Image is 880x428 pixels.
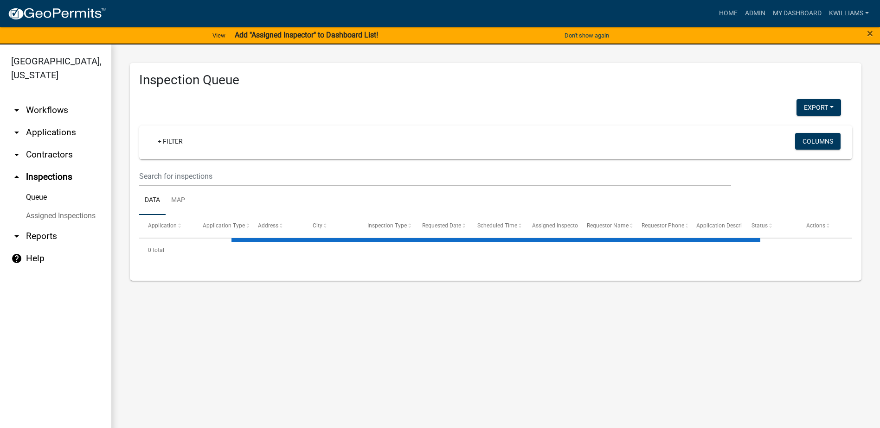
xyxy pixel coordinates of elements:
a: + Filter [150,133,190,150]
datatable-header-cell: Application Description [687,215,742,237]
span: Requested Date [422,222,461,229]
datatable-header-cell: Application Type [194,215,249,237]
datatable-header-cell: Requested Date [413,215,468,237]
span: Inspection Type [367,222,407,229]
span: Requestor Name [587,222,629,229]
datatable-header-cell: City [304,215,359,237]
button: Columns [795,133,841,150]
i: arrow_drop_down [11,105,22,116]
span: Requestor Phone [642,222,684,229]
span: Assigned Inspector [532,222,580,229]
span: Application Type [203,222,245,229]
i: arrow_drop_down [11,149,22,160]
datatable-header-cell: Status [742,215,797,237]
datatable-header-cell: Requestor Phone [633,215,687,237]
span: City [313,222,322,229]
span: Scheduled Time [477,222,517,229]
i: arrow_drop_down [11,231,22,242]
span: × [867,27,873,40]
span: Status [752,222,768,229]
i: arrow_drop_up [11,171,22,183]
span: Application [148,222,177,229]
datatable-header-cell: Application [139,215,194,237]
datatable-header-cell: Actions [797,215,852,237]
strong: Add "Assigned Inspector" to Dashboard List! [235,31,378,39]
a: View [209,28,229,43]
a: Home [715,5,741,22]
datatable-header-cell: Address [249,215,303,237]
input: Search for inspections [139,167,731,186]
h3: Inspection Queue [139,72,852,88]
button: Don't show again [561,28,613,43]
datatable-header-cell: Scheduled Time [468,215,523,237]
a: Data [139,186,166,215]
datatable-header-cell: Assigned Inspector [523,215,578,237]
span: Application Description [696,222,755,229]
button: Close [867,28,873,39]
span: Actions [806,222,825,229]
div: 0 total [139,239,852,262]
datatable-header-cell: Inspection Type [359,215,413,237]
datatable-header-cell: Requestor Name [578,215,633,237]
i: arrow_drop_down [11,127,22,138]
a: kwilliams [825,5,873,22]
span: Address [258,222,278,229]
a: My Dashboard [769,5,825,22]
i: help [11,253,22,264]
button: Export [796,99,841,116]
a: Admin [741,5,769,22]
a: Map [166,186,191,215]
